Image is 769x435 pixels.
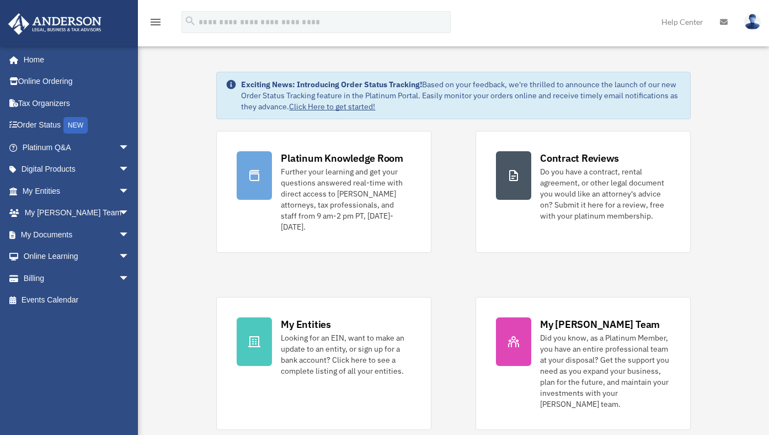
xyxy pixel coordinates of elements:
a: My Documentsarrow_drop_down [8,224,146,246]
div: Looking for an EIN, want to make an update to an entity, or sign up for a bank account? Click her... [281,332,411,376]
a: Online Learningarrow_drop_down [8,246,146,268]
a: Billingarrow_drop_down [8,267,146,289]
div: Based on your feedback, we're thrilled to announce the launch of our new Order Status Tracking fe... [241,79,681,112]
a: Home [8,49,141,71]
i: search [184,15,196,27]
div: NEW [63,117,88,134]
div: Do you have a contract, rental agreement, or other legal document you would like an attorney's ad... [540,166,670,221]
a: Click Here to get started! [289,102,375,112]
a: Order StatusNEW [8,114,146,137]
a: My [PERSON_NAME] Teamarrow_drop_down [8,202,146,224]
span: arrow_drop_down [119,267,141,290]
a: Platinum Q&Aarrow_drop_down [8,136,146,158]
div: My [PERSON_NAME] Team [540,317,660,331]
img: Anderson Advisors Platinum Portal [5,13,105,35]
span: arrow_drop_down [119,158,141,181]
a: Tax Organizers [8,92,146,114]
a: Events Calendar [8,289,146,311]
span: arrow_drop_down [119,246,141,268]
a: menu [149,19,162,29]
div: Contract Reviews [540,151,619,165]
span: arrow_drop_down [119,224,141,246]
a: Online Ordering [8,71,146,93]
i: menu [149,15,162,29]
div: My Entities [281,317,330,331]
strong: Exciting News: Introducing Order Status Tracking! [241,79,422,89]
span: arrow_drop_down [119,136,141,159]
a: My Entitiesarrow_drop_down [8,180,146,202]
div: Further your learning and get your questions answered real-time with direct access to [PERSON_NAM... [281,166,411,232]
img: User Pic [744,14,761,30]
a: Digital Productsarrow_drop_down [8,158,146,181]
span: arrow_drop_down [119,180,141,203]
a: My [PERSON_NAME] Team Did you know, as a Platinum Member, you have an entire professional team at... [476,297,691,430]
div: Platinum Knowledge Room [281,151,403,165]
div: Did you know, as a Platinum Member, you have an entire professional team at your disposal? Get th... [540,332,670,410]
a: My Entities Looking for an EIN, want to make an update to an entity, or sign up for a bank accoun... [216,297,431,430]
span: arrow_drop_down [119,202,141,225]
a: Contract Reviews Do you have a contract, rental agreement, or other legal document you would like... [476,131,691,253]
a: Platinum Knowledge Room Further your learning and get your questions answered real-time with dire... [216,131,431,253]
